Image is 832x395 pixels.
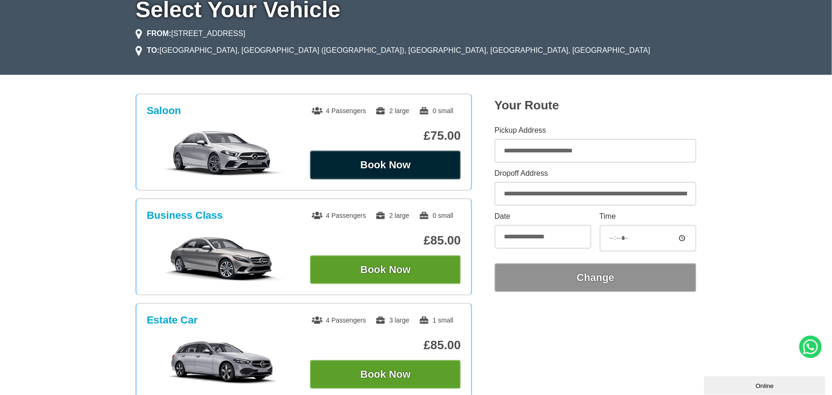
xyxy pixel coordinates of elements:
[495,263,696,292] button: Change
[312,107,366,115] span: 4 Passengers
[375,212,409,219] span: 2 large
[419,212,453,219] span: 0 small
[310,233,461,248] p: £85.00
[136,28,245,39] li: [STREET_ADDRESS]
[312,212,366,219] span: 4 Passengers
[600,213,696,220] label: Time
[152,130,293,177] img: Saloon
[147,46,159,54] strong: TO:
[495,170,696,177] label: Dropoff Address
[152,235,293,281] img: Business Class
[495,127,696,134] label: Pickup Address
[147,29,171,37] strong: FROM:
[310,255,461,284] button: Book Now
[704,374,827,395] iframe: chat widget
[310,151,461,180] button: Book Now
[147,209,223,222] h3: Business Class
[419,316,453,324] span: 1 small
[310,360,461,389] button: Book Now
[375,107,409,115] span: 2 large
[147,314,198,326] h3: Estate Car
[136,45,650,56] li: [GEOGRAPHIC_DATA], [GEOGRAPHIC_DATA] ([GEOGRAPHIC_DATA]), [GEOGRAPHIC_DATA], [GEOGRAPHIC_DATA], [...
[310,338,461,352] p: £85.00
[495,98,696,113] h2: Your Route
[147,105,181,117] h3: Saloon
[312,316,366,324] span: 4 Passengers
[310,129,461,143] p: £75.00
[152,339,293,386] img: Estate Car
[375,316,409,324] span: 3 large
[495,213,591,220] label: Date
[419,107,453,115] span: 0 small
